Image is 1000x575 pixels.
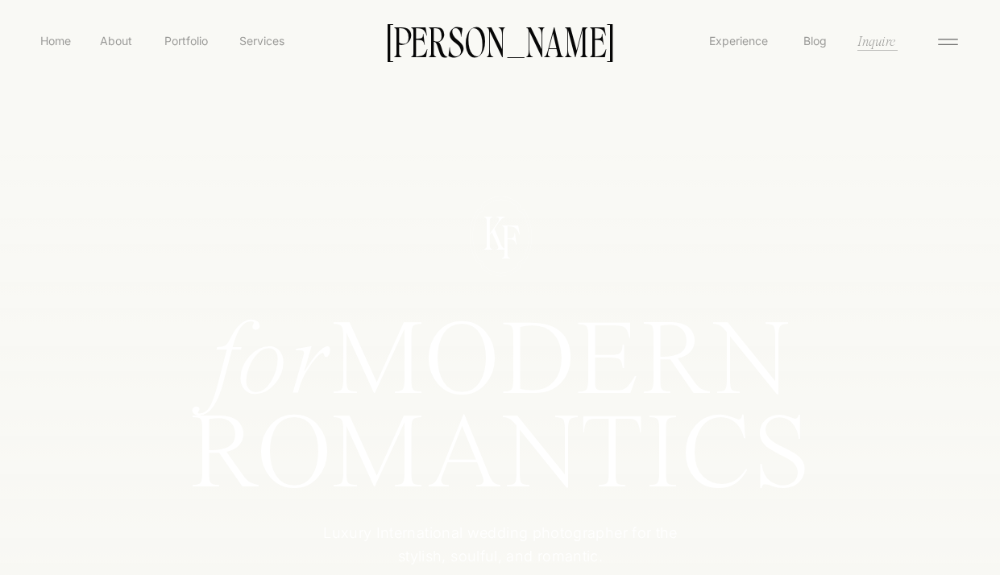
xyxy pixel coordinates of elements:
[98,32,134,48] a: About
[131,412,871,499] h1: ROMANTICS
[362,23,639,57] a: [PERSON_NAME]
[472,210,517,251] p: K
[799,32,830,48] a: Blog
[238,32,285,49] a: Services
[856,31,897,50] a: Inquire
[37,32,74,49] a: Home
[131,318,871,395] h1: MODERN
[210,312,331,418] i: for
[707,32,770,49] a: Experience
[157,32,214,49] a: Portfolio
[488,219,533,260] p: F
[300,522,702,569] p: Luxury International wedding photographer for the stylish, soulful, and romantic.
